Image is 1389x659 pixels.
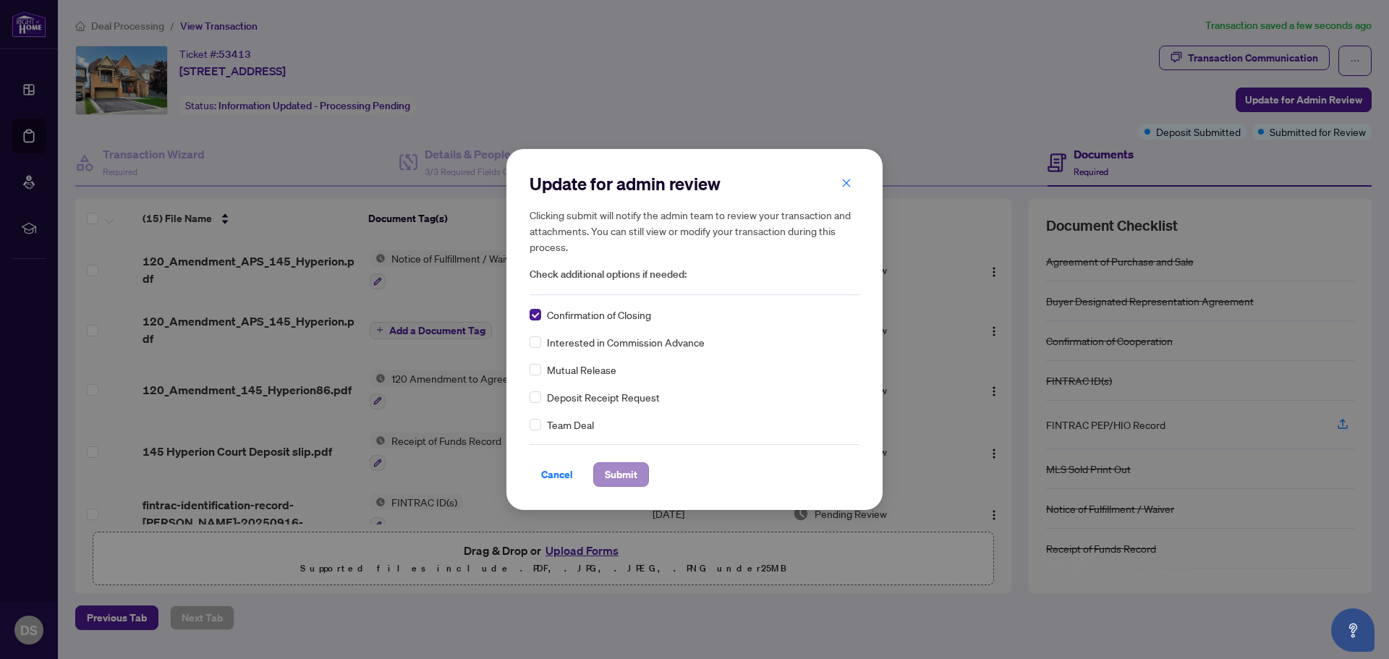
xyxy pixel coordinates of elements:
h5: Clicking submit will notify the admin team to review your transaction and attachments. You can st... [530,207,859,255]
h2: Update for admin review [530,172,859,195]
span: Cancel [541,463,573,486]
button: Cancel [530,462,585,487]
span: close [841,178,851,188]
span: Interested in Commission Advance [547,334,705,350]
span: Check additional options if needed: [530,266,859,283]
span: Submit [605,463,637,486]
span: Mutual Release [547,362,616,378]
button: Submit [593,462,649,487]
span: Confirmation of Closing [547,307,651,323]
button: Open asap [1331,608,1375,652]
span: Deposit Receipt Request [547,389,660,405]
span: Team Deal [547,417,594,433]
